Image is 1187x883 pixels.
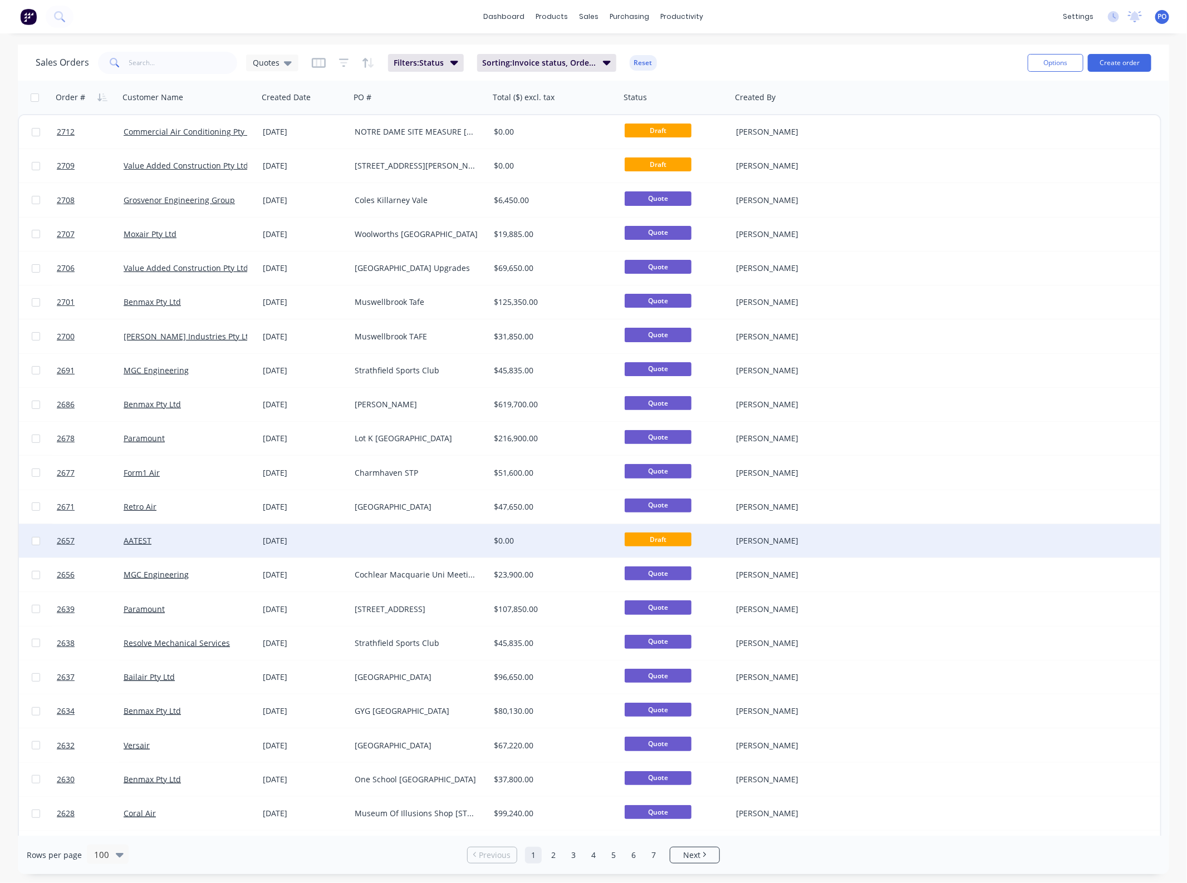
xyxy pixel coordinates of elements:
[57,501,75,512] span: 2671
[57,195,75,206] span: 2708
[36,57,89,68] h1: Sales Orders
[57,331,75,342] span: 2700
[57,660,124,694] a: 2637
[57,694,124,728] a: 2634
[736,740,860,751] div: [PERSON_NAME]
[57,422,124,455] a: 2678
[1088,54,1151,72] button: Create order
[565,847,582,864] a: Page 3
[57,569,75,580] span: 2656
[124,638,230,648] a: Resolve Mechanical Services
[625,499,691,512] span: Quote
[57,524,124,558] a: 2657
[388,54,464,72] button: Filters:Status
[625,566,691,580] span: Quote
[57,774,75,785] span: 2630
[263,195,346,206] div: [DATE]
[670,850,719,861] a: Next page
[494,297,610,308] div: $125,350.00
[355,160,478,171] div: [STREET_ADDRESS][PERSON_NAME]
[124,365,189,376] a: MGC Engineering
[263,706,346,717] div: [DATE]
[477,54,616,72] button: Sorting:Invoice status, Order #
[655,8,709,25] div: productivity
[57,763,124,796] a: 2630
[124,126,258,137] a: Commercial Air Conditioning Pty Ltd
[355,808,478,819] div: Museum Of Illusions Shop [STREET_ADDRESS][PERSON_NAME]
[625,669,691,683] span: Quote
[736,638,860,649] div: [PERSON_NAME]
[736,297,860,308] div: [PERSON_NAME]
[494,774,610,785] div: $37,800.00
[736,672,860,683] div: [PERSON_NAME]
[57,297,75,308] span: 2701
[57,388,124,421] a: 2686
[736,399,860,410] div: [PERSON_NAME]
[355,297,478,308] div: Muswellbrook Tafe
[355,638,478,649] div: Strathfield Sports Club
[736,195,860,206] div: [PERSON_NAME]
[57,740,75,751] span: 2632
[262,92,311,103] div: Created Date
[736,365,860,376] div: [PERSON_NAME]
[574,8,605,25] div: sales
[124,604,165,614] a: Paramount
[494,706,610,717] div: $80,130.00
[122,92,183,103] div: Customer Name
[735,92,776,103] div: Created By
[263,331,346,342] div: [DATE]
[630,55,657,71] button: Reset
[263,740,346,751] div: [DATE]
[57,831,124,864] a: 2621
[494,433,610,444] div: $216,900.00
[124,774,181,785] a: Benmax Pty Ltd
[124,501,156,512] a: Retro Air
[355,740,478,751] div: [GEOGRAPHIC_DATA]
[263,365,346,376] div: [DATE]
[494,501,610,512] div: $47,650.00
[57,229,75,240] span: 2707
[27,850,82,861] span: Rows per page
[625,703,691,717] span: Quote
[545,847,562,864] a: Page 2
[478,8,531,25] a: dashboard
[355,501,478,512] div: [GEOGRAPHIC_DATA]
[57,149,124,182] a: 2709
[124,263,248,273] a: Value Added Construction Pty Ltd
[736,160,860,171] div: [PERSON_NAME]
[494,569,610,580] div: $23,900.00
[494,195,610,206] div: $6,450.00
[625,191,691,205] span: Quote
[57,365,75,376] span: 2691
[354,92,371,103] div: PO #
[736,126,860,137] div: [PERSON_NAME]
[263,433,346,444] div: [DATE]
[625,430,691,444] span: Quote
[124,706,181,716] a: Benmax Pty Ltd
[124,569,189,580] a: MGC Engineering
[494,160,610,171] div: $0.00
[263,297,346,308] div: [DATE]
[124,297,181,307] a: Benmax Pty Ltd
[645,847,662,864] a: Page 7
[57,263,75,274] span: 2706
[263,808,346,819] div: [DATE]
[124,535,151,546] a: AATEST
[736,808,860,819] div: [PERSON_NAME]
[585,847,602,864] a: Page 4
[625,737,691,751] span: Quote
[20,8,37,25] img: Factory
[57,399,75,410] span: 2686
[625,328,691,342] span: Quote
[263,774,346,785] div: [DATE]
[263,638,346,649] div: [DATE]
[625,771,691,785] span: Quote
[57,285,124,319] a: 2701
[494,535,610,546] div: $0.00
[57,627,124,660] a: 2638
[494,126,610,137] div: $0.00
[57,160,75,171] span: 2709
[57,558,124,591] a: 2656
[736,774,860,785] div: [PERSON_NAME]
[57,320,124,353] a: 2700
